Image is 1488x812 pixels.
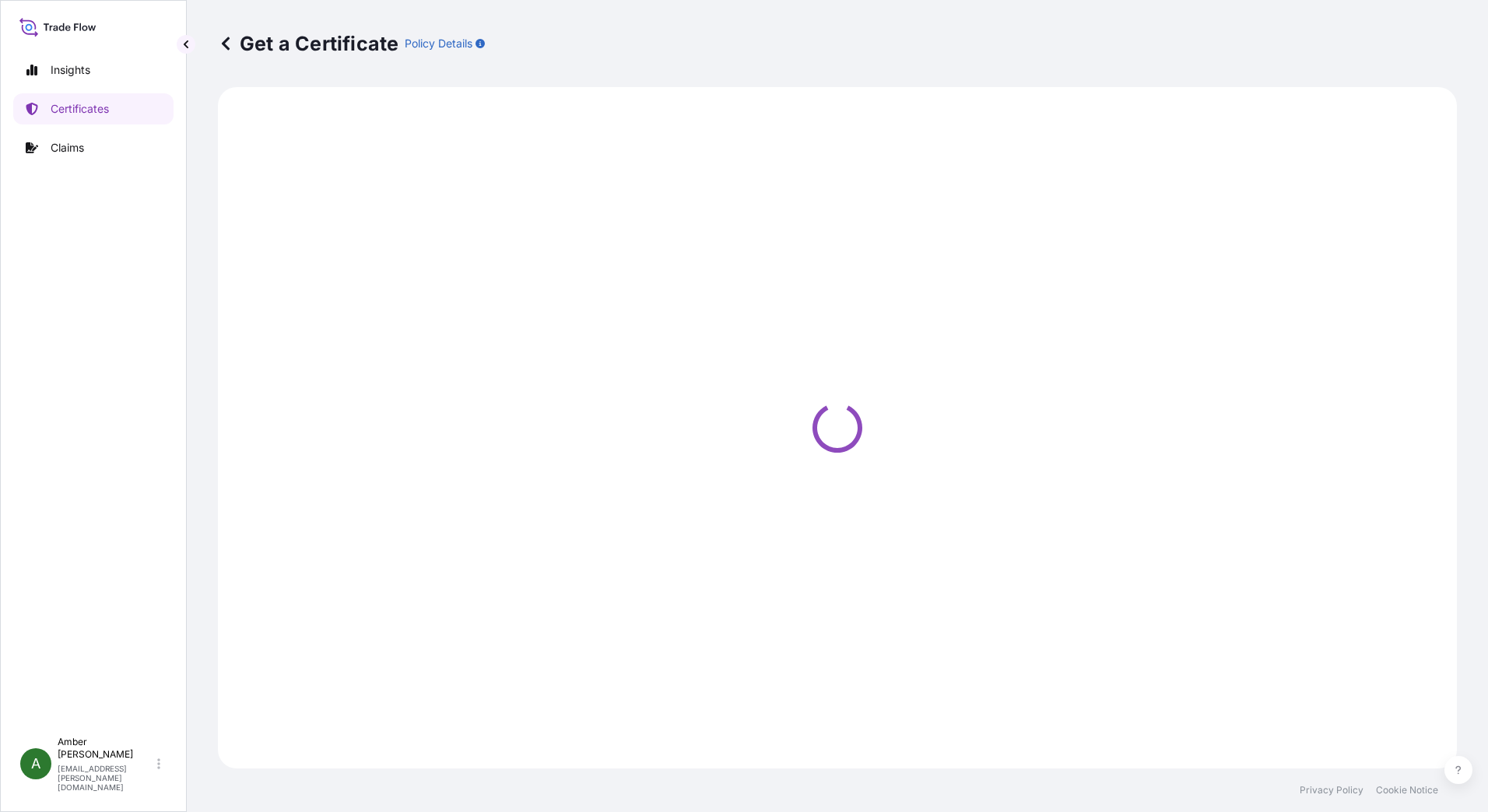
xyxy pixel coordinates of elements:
[1376,784,1438,796] a: Cookie Notice
[51,140,84,156] p: Claims
[13,93,174,124] a: Certificates
[1300,784,1363,796] a: Privacy Policy
[58,736,154,761] p: Amber [PERSON_NAME]
[51,101,109,117] p: Certificates
[218,31,398,56] p: Get a Certificate
[51,62,90,78] p: Insights
[31,756,40,772] span: A
[13,132,174,163] a: Claims
[405,36,472,51] p: Policy Details
[227,96,1448,759] div: Loading
[58,764,154,792] p: [EMAIL_ADDRESS][PERSON_NAME][DOMAIN_NAME]
[13,54,174,86] a: Insights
